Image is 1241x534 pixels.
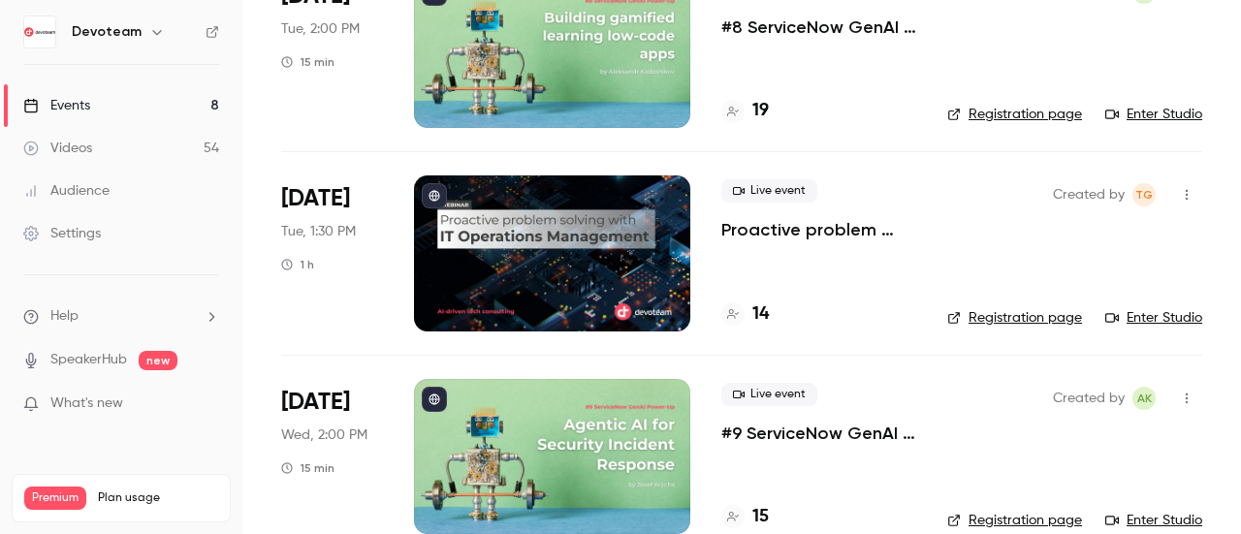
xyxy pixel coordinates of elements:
[98,490,218,506] span: Plan usage
[1105,511,1202,530] a: Enter Studio
[721,218,916,241] a: Proactive problem solving with IT Operations Management
[23,306,219,327] li: help-dropdown-opener
[23,224,101,243] div: Settings
[721,504,769,530] a: 15
[281,460,334,476] div: 15 min
[1132,183,1156,206] span: Tereza Gáliková
[281,257,314,272] div: 1 h
[721,98,769,124] a: 19
[1132,387,1156,410] span: Adrianna Kielin
[1135,183,1153,206] span: TG
[281,387,350,418] span: [DATE]
[196,395,219,413] iframe: Noticeable Trigger
[752,98,769,124] h4: 19
[281,425,367,445] span: Wed, 2:00 PM
[721,383,817,406] span: Live event
[23,96,90,115] div: Events
[50,350,127,370] a: SpeakerHub
[721,16,916,39] a: #8 ServiceNow GenAI Power-Up: Building gamified learning low-code apps
[50,306,79,327] span: Help
[281,222,356,241] span: Tue, 1:30 PM
[281,183,350,214] span: [DATE]
[281,379,383,534] div: Oct 29 Wed, 2:00 PM (Europe/Amsterdam)
[1137,387,1152,410] span: AK
[281,175,383,330] div: Oct 14 Tue, 1:30 PM (Europe/Prague)
[1053,387,1125,410] span: Created by
[24,487,86,510] span: Premium
[947,308,1082,328] a: Registration page
[23,139,92,158] div: Videos
[752,301,769,328] h4: 14
[721,301,769,328] a: 14
[1105,308,1202,328] a: Enter Studio
[1053,183,1125,206] span: Created by
[947,105,1082,124] a: Registration page
[72,22,142,42] h6: Devoteam
[721,422,916,445] a: #9 ServiceNow GenAI Power-Up: Agentic AI for Security Incident Response
[281,19,360,39] span: Tue, 2:00 PM
[23,181,110,201] div: Audience
[1105,105,1202,124] a: Enter Studio
[752,504,769,530] h4: 15
[50,393,123,414] span: What's new
[24,16,55,47] img: Devoteam
[281,54,334,70] div: 15 min
[947,511,1082,530] a: Registration page
[721,179,817,203] span: Live event
[139,351,177,370] span: new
